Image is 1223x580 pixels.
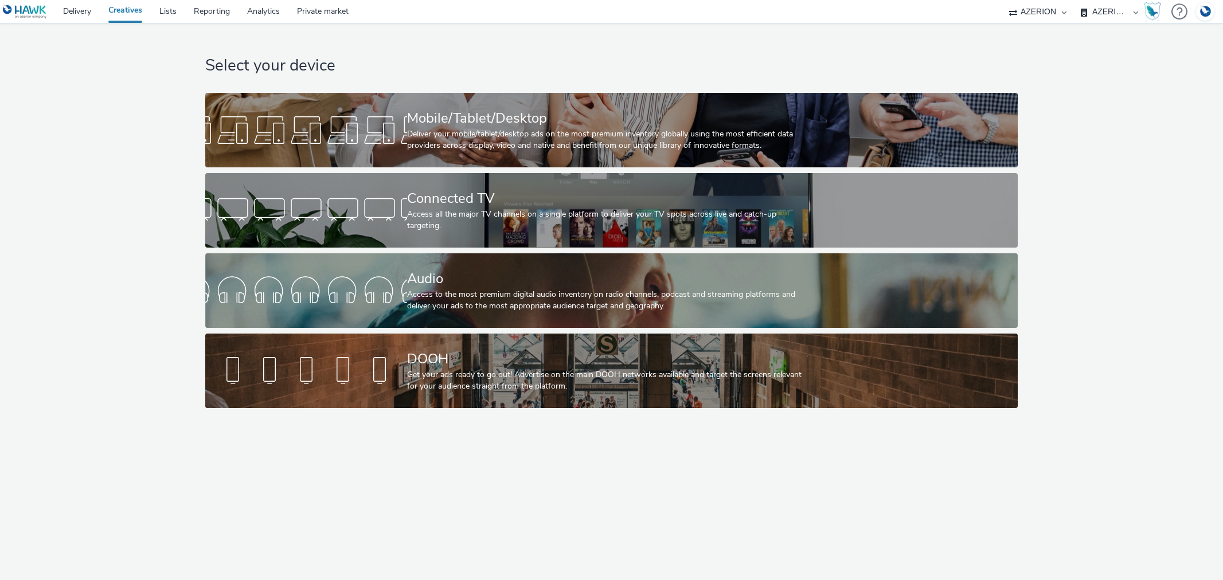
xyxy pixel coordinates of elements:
[205,253,1018,328] a: AudioAccess to the most premium digital audio inventory on radio channels, podcast and streaming ...
[1144,2,1161,21] img: Hawk Academy
[407,349,811,369] div: DOOH
[205,173,1018,248] a: Connected TVAccess all the major TV channels on a single platform to deliver your TV spots across...
[205,93,1018,167] a: Mobile/Tablet/DesktopDeliver your mobile/tablet/desktop ads on the most premium inventory globall...
[1144,2,1166,21] a: Hawk Academy
[407,369,811,393] div: Get your ads ready to go out! Advertise on the main DOOH networks available and target the screen...
[205,55,1018,77] h1: Select your device
[205,334,1018,408] a: DOOHGet your ads ready to go out! Advertise on the main DOOH networks available and target the sc...
[407,108,811,128] div: Mobile/Tablet/Desktop
[407,269,811,289] div: Audio
[407,128,811,152] div: Deliver your mobile/tablet/desktop ads on the most premium inventory globally using the most effi...
[1197,2,1214,21] img: Account DE
[407,189,811,209] div: Connected TV
[3,5,47,19] img: undefined Logo
[407,209,811,232] div: Access all the major TV channels on a single platform to deliver your TV spots across live and ca...
[407,289,811,312] div: Access to the most premium digital audio inventory on radio channels, podcast and streaming platf...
